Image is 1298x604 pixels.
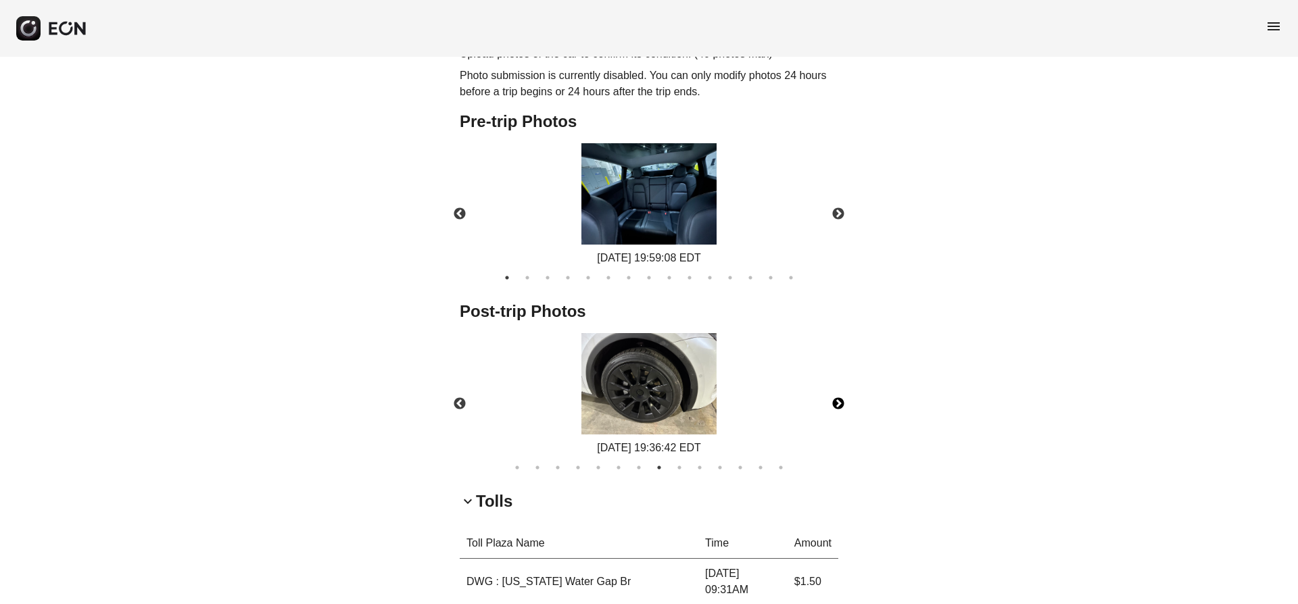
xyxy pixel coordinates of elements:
button: 9 [673,461,686,474]
button: 10 [683,271,696,284]
img: https://fastfleet.me/rails/active_storage/blobs/redirect/eyJfcmFpbHMiOnsibWVzc2FnZSI6IkJBaHBBeTRo... [581,143,717,245]
button: 6 [602,271,615,284]
button: 5 [592,461,605,474]
button: 12 [723,271,737,284]
button: Previous [436,380,483,428]
div: [DATE] 19:36:42 EDT [581,440,717,456]
h2: Pre-trip Photos [460,111,838,132]
button: 4 [561,271,575,284]
button: 13 [754,461,767,474]
th: Amount [788,528,838,559]
button: 11 [703,271,717,284]
button: 10 [693,461,706,474]
span: keyboard_arrow_down [460,493,476,509]
button: 3 [551,461,564,474]
th: Toll Plaza Name [460,528,698,559]
h2: Tolls [476,490,512,512]
button: Next [815,191,862,238]
div: [DATE] 19:59:08 EDT [581,250,717,266]
button: 8 [652,461,666,474]
button: 1 [510,461,524,474]
button: 14 [764,271,777,284]
button: 4 [571,461,585,474]
button: 7 [622,271,635,284]
button: 9 [663,271,676,284]
button: 7 [632,461,646,474]
button: 12 [734,461,747,474]
span: menu [1266,18,1282,34]
button: 14 [774,461,788,474]
button: 2 [521,271,534,284]
h2: Post-trip Photos [460,301,838,322]
button: 6 [612,461,625,474]
button: Next [815,380,862,428]
button: 1 [500,271,514,284]
button: 15 [784,271,798,284]
button: 8 [642,271,656,284]
img: https://fastfleet.me/rails/active_storage/blobs/redirect/eyJfcmFpbHMiOnsibWVzc2FnZSI6IkJBaHBBNW9q... [581,333,717,434]
p: Photo submission is currently disabled. You can only modify photos 24 hours before a trip begins ... [460,68,838,100]
button: 2 [531,461,544,474]
button: 13 [744,271,757,284]
th: Time [698,528,788,559]
button: 11 [713,461,727,474]
button: 3 [541,271,554,284]
button: 5 [581,271,595,284]
button: Previous [436,191,483,238]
